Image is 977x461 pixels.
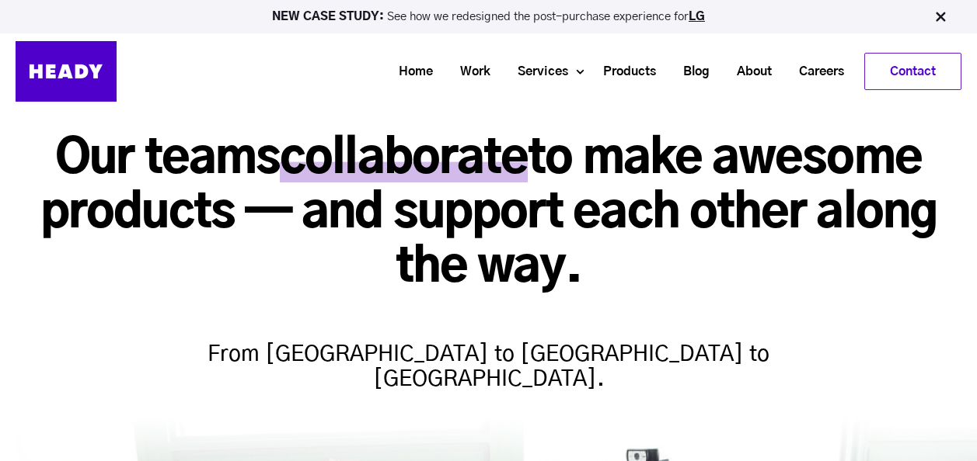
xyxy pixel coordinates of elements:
a: Careers [780,57,852,86]
a: Home [379,57,441,86]
strong: NEW CASE STUDY: [272,11,387,23]
a: Contact [865,54,961,89]
div: Navigation Menu [132,53,961,90]
a: Services [498,57,576,86]
p: See how we redesigned the post-purchase experience for [7,11,970,23]
a: Products [584,57,664,86]
a: About [717,57,780,86]
h4: From [GEOGRAPHIC_DATA] to [GEOGRAPHIC_DATA] to [GEOGRAPHIC_DATA]. [186,311,792,392]
a: Work [441,57,498,86]
span: collaborate [280,136,528,182]
a: Blog [664,57,717,86]
h1: Our teams to make awesome products — and support each other along the way. [16,132,961,296]
a: LG [689,11,705,23]
img: Heady_Logo_Web-01 (1) [16,41,117,102]
img: Close Bar [933,9,948,25]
